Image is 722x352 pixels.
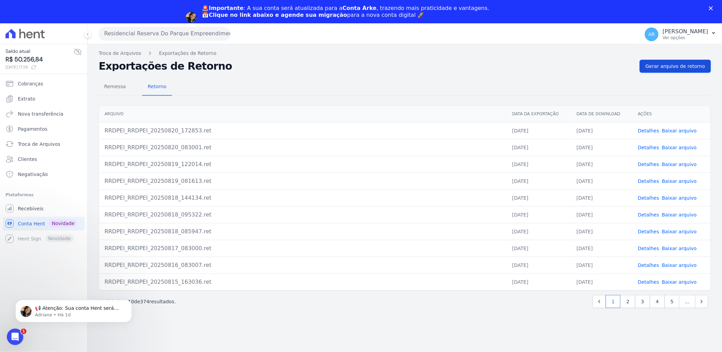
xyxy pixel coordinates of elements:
[639,25,722,44] button: AR [PERSON_NAME] Ver opções
[202,5,490,19] div: : A sua conta será atualizada para a , trazendo mais praticidade e vantagens. 📅 para a nova conta...
[100,80,130,93] span: Remessa
[638,279,659,285] a: Detalhes
[662,128,697,133] a: Baixar arquivo
[3,77,85,91] a: Cobranças
[18,80,43,87] span: Cobranças
[507,274,571,291] td: [DATE]
[638,246,659,251] a: Detalhes
[5,191,82,199] div: Plataformas
[18,126,47,132] span: Pagamentos
[507,257,571,274] td: [DATE]
[5,48,74,55] span: Saldo atual
[5,285,142,333] iframe: Intercom notifications mensagem
[18,205,44,212] span: Recebíveis
[638,162,659,167] a: Detalhes
[648,32,655,37] span: AR
[709,6,716,10] div: Fechar
[507,207,571,223] td: [DATE]
[105,143,501,152] div: RRDPEI_RRDPEI_20250820_083001.ret
[5,77,82,246] nav: Sidebar
[49,220,77,227] span: Novidade
[571,156,633,173] td: [DATE]
[638,178,659,184] a: Detalhes
[105,211,501,219] div: RRDPEI_RRDPEI_20250818_095322.ret
[646,63,705,70] span: Gerar arquivo de retorno
[665,295,680,308] a: 5
[638,145,659,150] a: Detalhes
[507,156,571,173] td: [DATE]
[202,23,259,30] a: Agendar migração
[3,107,85,121] a: Nova transferência
[640,60,711,73] a: Gerar arquivo de retorno
[7,329,23,345] iframe: Intercom live chat
[638,262,659,268] a: Detalhes
[571,257,633,274] td: [DATE]
[159,50,217,57] a: Exportações de Retorno
[3,137,85,151] a: Troca de Arquivos
[105,177,501,185] div: RRDPEI_RRDPEI_20250819_081613.ret
[18,171,48,178] span: Negativação
[209,12,347,18] b: Clique no link abaixo e agende sua migração
[105,127,501,135] div: RRDPEI_RRDPEI_20250820_172853.ret
[3,202,85,215] a: Recebíveis
[3,152,85,166] a: Clientes
[638,229,659,234] a: Detalhes
[99,106,507,122] th: Arquivo
[507,139,571,156] td: [DATE]
[662,178,697,184] a: Baixar arquivo
[638,195,659,201] a: Detalhes
[3,167,85,181] a: Negativação
[662,246,697,251] a: Baixar arquivo
[662,279,697,285] a: Baixar arquivo
[571,207,633,223] td: [DATE]
[507,106,571,122] th: Data da Exportação
[507,223,571,240] td: [DATE]
[3,122,85,136] a: Pagamentos
[18,156,37,163] span: Clientes
[695,295,708,308] a: Next
[571,122,633,139] td: [DATE]
[18,110,63,117] span: Nova transferência
[99,50,711,57] nav: Breadcrumb
[142,78,172,96] a: Retorno
[621,295,635,308] a: 2
[99,78,131,96] a: Remessa
[662,262,697,268] a: Baixar arquivo
[99,61,634,71] h2: Exportações de Retorno
[571,223,633,240] td: [DATE]
[606,295,621,308] a: 1
[571,173,633,190] td: [DATE]
[662,162,697,167] a: Baixar arquivo
[571,274,633,291] td: [DATE]
[638,128,659,133] a: Detalhes
[3,217,85,231] a: Conta Hent Novidade
[202,5,244,11] b: 🚨Importante
[343,5,377,11] b: Conta Arke
[99,27,230,40] button: Residencial Reserva Do Parque Empreendimento Imobiliario LTDA
[105,261,501,269] div: RRDPEI_RRDPEI_20250816_083007.ret
[662,195,697,201] a: Baixar arquivo
[105,194,501,202] div: RRDPEI_RRDPEI_20250818_144134.ret
[186,12,197,23] img: Profile image for Adriane
[593,295,606,308] a: Previous
[638,212,659,218] a: Detalhes
[507,173,571,190] td: [DATE]
[662,145,697,150] a: Baixar arquivo
[507,240,571,257] td: [DATE]
[3,92,85,106] a: Extrato
[571,106,633,122] th: Data de Download
[662,229,697,234] a: Baixar arquivo
[663,35,708,40] p: Ver opções
[140,299,149,304] span: 374
[18,141,60,148] span: Troca de Arquivos
[571,190,633,207] td: [DATE]
[5,64,74,70] span: [DATE] 17:29
[571,139,633,156] td: [DATE]
[105,227,501,236] div: RRDPEI_RRDPEI_20250818_085947.ret
[663,28,708,35] p: [PERSON_NAME]
[650,295,665,308] a: 4
[18,220,45,227] span: Conta Hent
